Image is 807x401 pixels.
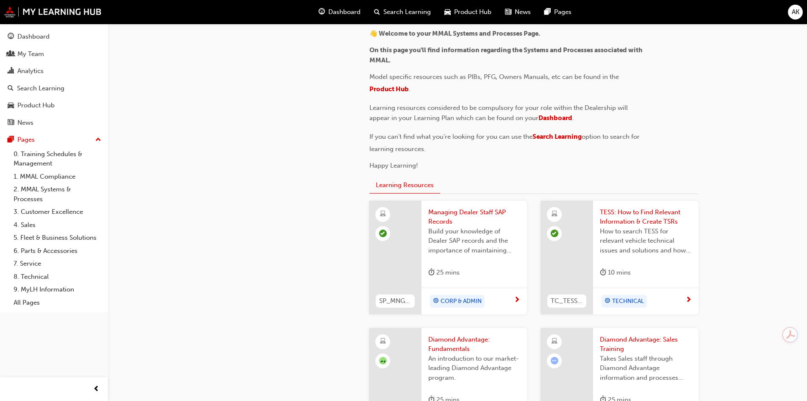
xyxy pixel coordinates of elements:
[600,208,692,227] span: TESS: How to Find Relevant Information & Create TSRs
[379,296,411,306] span: SP_MNGSAPRCRDS_M1
[380,209,386,220] span: learningResourceType_ELEARNING-icon
[3,132,105,148] button: Pages
[369,201,527,314] a: SP_MNGSAPRCRDS_M1Managing Dealer Staff SAP RecordsBuild your knowledge of Dealer SAP records and ...
[10,244,105,258] a: 6. Parts & Accessories
[369,73,619,81] span: Model specific resources such as PIBs, PFG, Owners Manuals, etc can be found in the
[600,227,692,255] span: How to search TESS for relevant vehicle technical issues and solutions and how to create a new TS...
[328,7,361,17] span: Dashboard
[428,267,460,278] div: 25 mins
[505,7,511,17] span: news-icon
[3,29,105,45] a: Dashboard
[441,297,482,306] span: CORP & ADMIN
[312,3,367,21] a: guage-iconDashboard
[379,357,387,365] span: null-icon
[369,46,644,64] span: On this page you'll find information regarding the Systems and Processes associated with MMAL.
[3,81,105,96] a: Search Learning
[428,208,520,227] span: Managing Dealer Staff SAP Records
[788,5,803,20] button: AK
[8,119,14,127] span: news-icon
[10,170,105,183] a: 1. MMAL Compliance
[10,283,105,296] a: 9. MyLH Information
[409,85,410,93] span: .
[369,162,418,169] span: Happy Learning!
[8,33,14,41] span: guage-icon
[17,32,50,42] div: Dashboard
[367,3,438,21] a: search-iconSearch Learning
[17,66,44,76] div: Analytics
[17,135,35,145] div: Pages
[541,201,699,314] a: TC_TESS_M1TESS: How to Find Relevant Information & Create TSRsHow to search TESS for relevant veh...
[95,135,101,146] span: up-icon
[369,177,440,193] button: Learning Resources
[433,296,439,307] span: target-icon
[551,357,558,365] span: learningRecordVerb_ATTEMPT-icon
[438,3,498,21] a: car-iconProduct Hub
[379,230,387,237] span: learningRecordVerb_PASS-icon
[600,267,631,278] div: 10 mins
[444,7,451,17] span: car-icon
[605,296,610,307] span: target-icon
[454,7,491,17] span: Product Hub
[8,136,14,144] span: pages-icon
[383,7,431,17] span: Search Learning
[498,3,538,21] a: news-iconNews
[10,148,105,170] a: 0. Training Schedules & Management
[369,133,532,140] span: If you can't find what you're looking for you can use the
[10,219,105,232] a: 4. Sales
[4,6,102,17] img: mmal
[515,7,531,17] span: News
[10,205,105,219] a: 3. Customer Excellence
[428,227,520,255] span: Build your knowledge of Dealer SAP records and the importance of maintaining your staff records i...
[10,296,105,309] a: All Pages
[612,297,644,306] span: TECHNICAL
[10,183,105,205] a: 2. MMAL Systems & Processes
[600,354,692,383] span: Takes Sales staff through Diamond Advantage information and processes relevant to the Customer sa...
[552,336,557,347] span: learningResourceType_ELEARNING-icon
[514,297,520,304] span: next-icon
[369,104,630,122] span: Learning resources considered to be compulsory for your role within the Dealership will appear in...
[3,46,105,62] a: My Team
[3,115,105,131] a: News
[17,118,33,128] div: News
[380,336,386,347] span: learningResourceType_ELEARNING-icon
[3,27,105,132] button: DashboardMy TeamAnalyticsSearch LearningProduct HubNews
[10,270,105,283] a: 8. Technical
[552,209,557,220] span: learningResourceType_ELEARNING-icon
[551,296,583,306] span: TC_TESS_M1
[8,50,14,58] span: people-icon
[17,49,44,59] div: My Team
[538,3,578,21] a: pages-iconPages
[600,267,606,278] span: duration-icon
[10,257,105,270] a: 7. Service
[428,267,435,278] span: duration-icon
[428,354,520,383] span: An introduction to our market-leading Diamond Advantage program.
[3,63,105,79] a: Analytics
[17,84,64,93] div: Search Learning
[319,7,325,17] span: guage-icon
[369,30,540,37] span: 👋 Welcome to your MMAL Systems and Processes Page.
[374,7,380,17] span: search-icon
[8,102,14,109] span: car-icon
[554,7,571,17] span: Pages
[544,7,551,17] span: pages-icon
[685,297,692,304] span: next-icon
[369,85,409,93] span: Product Hub
[538,114,572,122] a: Dashboard
[93,384,100,395] span: prev-icon
[8,85,14,93] span: search-icon
[3,98,105,113] a: Product Hub
[10,231,105,244] a: 5. Fleet & Business Solutions
[792,7,799,17] span: AK
[572,114,574,122] span: .
[8,67,14,75] span: chart-icon
[551,230,558,237] span: learningRecordVerb_COMPLETE-icon
[17,101,55,110] div: Product Hub
[600,335,692,354] span: Diamond Advantage: Sales Training
[532,133,582,140] a: Search Learning
[428,335,520,354] span: Diamond Advantage: Fundamentals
